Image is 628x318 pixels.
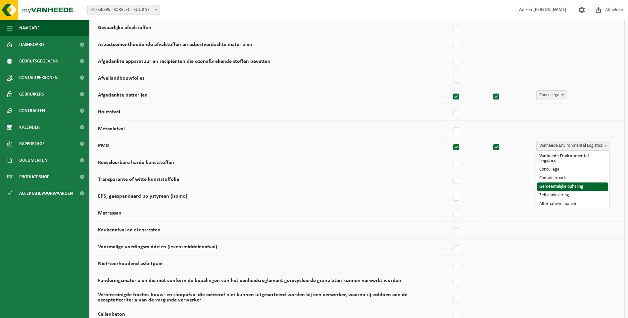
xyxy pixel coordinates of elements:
[533,7,566,12] strong: [PERSON_NAME]
[98,76,144,81] label: Afvallandbouwfolies
[98,244,217,250] label: Voormalige voedingsmiddelen (levensmiddelenafval)
[98,261,163,266] label: Niet-teerhoudend asfaltpuin
[19,136,45,152] span: Rapportage
[98,278,401,283] label: Funderingsmaterialen die niet conform de bepalingen van het eenheidsreglement gerecycleerde granu...
[98,211,121,216] label: Matrassen
[98,109,120,115] label: Houtafval
[537,182,608,191] li: Gemeentelijke ophaling
[19,185,73,202] span: Acceptatievoorwaarden
[98,177,179,182] label: Transparante of witte kunststoffolie
[19,152,47,169] span: Documenten
[19,20,40,36] span: Navigatie
[537,141,609,150] span: Vanheede Environmental Logistics
[536,90,566,100] span: Concullega
[98,143,109,148] label: PMD
[98,227,161,233] label: Keukenafval en etensresten
[537,191,608,200] li: Zelf aanlevering
[98,194,187,199] label: EPS, geëxpandeerd polystyreen (isomo)
[536,141,609,151] span: Vanheede Environmental Logistics
[98,25,151,30] label: Gevaarlijke afvalstoffen
[98,292,408,303] label: Verontreinigde fracties bouw- en sloopafval die achteraf niet kunnen uitgesorteerd worden bij een...
[19,36,44,53] span: Dashboard
[19,69,58,86] span: Contactpersonen
[537,174,608,182] li: Containerpark
[537,152,608,165] li: Vanheede Environmental Logistics
[87,5,160,15] span: 01-050895 - KORELEC - KUURNE
[537,91,566,100] span: Concullega
[98,312,125,317] label: Cellenbeton
[537,165,608,174] li: Concullega
[88,5,160,15] span: 01-050895 - KORELEC - KUURNE
[537,200,608,208] li: Alternatieve manier
[98,93,148,98] label: Afgedankte batterijen
[19,53,58,69] span: Bedrijfsgegevens
[98,42,252,47] label: Asbestcementhoudende afvalstoffen en asbestverdachte materialen
[19,169,49,185] span: Product Shop
[19,86,44,102] span: Gebruikers
[98,126,125,132] label: Metaalafval
[19,102,45,119] span: Contracten
[98,59,270,64] label: Afgedankte apparatuur en recipiënten die ozonafbrekende stoffen bevatten
[98,160,174,165] label: Recycleerbare harde kunststoffen
[19,119,40,136] span: Kalender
